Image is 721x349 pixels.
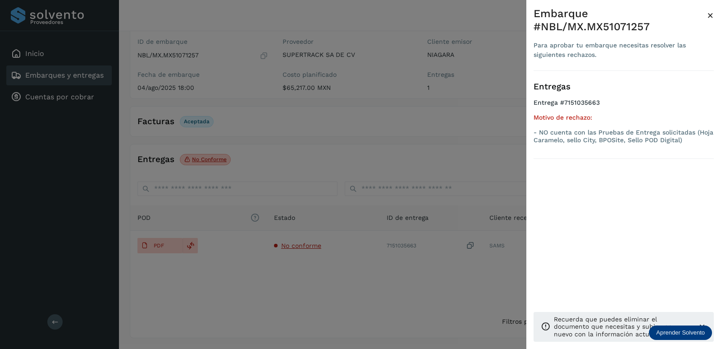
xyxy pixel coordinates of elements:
span: × [707,9,714,22]
div: Aprender Solvento [649,326,712,340]
div: Para aprobar tu embarque necesitas resolver las siguientes rechazos. [534,41,707,60]
div: Embarque #NBL/MX.MX51071257 [534,7,707,33]
p: - NO cuenta con las Pruebas de Entrega solicitadas (Hoja Caramelo, sello City, BPOSite, Sello POD... [534,129,714,144]
h3: Entregas [534,82,714,92]
p: Recuerda que puedes eliminar el documento que necesitas y subir uno nuevo con la información actu... [554,316,690,338]
button: Close [707,7,714,23]
h5: Motivo de rechazo: [534,114,714,121]
p: Aprender Solvento [656,329,705,336]
h4: Entrega #7151035663 [534,99,714,114]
